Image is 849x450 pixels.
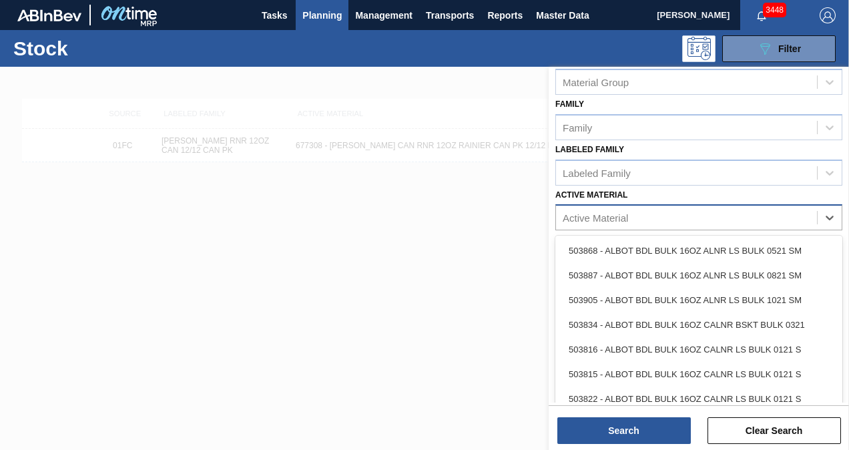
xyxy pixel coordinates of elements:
span: Filter [778,43,801,54]
span: Planning [302,7,342,23]
div: Family [563,122,592,133]
span: Tasks [260,7,289,23]
div: 503905 - ALBOT BDL BULK 16OZ ALNR LS BULK 1021 SM [555,288,842,312]
div: 503822 - ALBOT BDL BULK 16OZ CALNR LS BULK 0121 S [555,387,842,411]
button: Notifications [740,6,783,25]
div: 503868 - ALBOT BDL BULK 16OZ ALNR LS BULK 0521 SM [555,238,842,263]
span: Management [355,7,412,23]
span: Transports [426,7,474,23]
div: 503816 - ALBOT BDL BULK 16OZ CALNR LS BULK 0121 S [555,337,842,362]
div: 503815 - ALBOT BDL BULK 16OZ CALNR LS BULK 0121 S [555,362,842,387]
span: Master Data [536,7,589,23]
label: Labeled Family [555,145,624,154]
div: 503834 - ALBOT BDL BULK 16OZ CALNR BSKT BULK 0321 [555,312,842,337]
label: Family [555,99,584,109]
img: TNhmsLtSVTkK8tSr43FrP2fwEKptu5GPRR3wAAAABJRU5ErkJggg== [17,9,81,21]
div: Active Material [563,212,628,224]
button: Filter [722,35,836,62]
span: Reports [487,7,523,23]
span: 3448 [763,3,786,17]
label: Active Material [555,190,627,200]
div: Labeled Family [563,167,631,178]
div: 503887 - ALBOT BDL BULK 16OZ ALNR LS BULK 0821 SM [555,263,842,288]
div: Material Group [563,76,629,87]
img: Logout [820,7,836,23]
h1: Stock [13,41,198,56]
div: Programming: no user selected [682,35,716,62]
